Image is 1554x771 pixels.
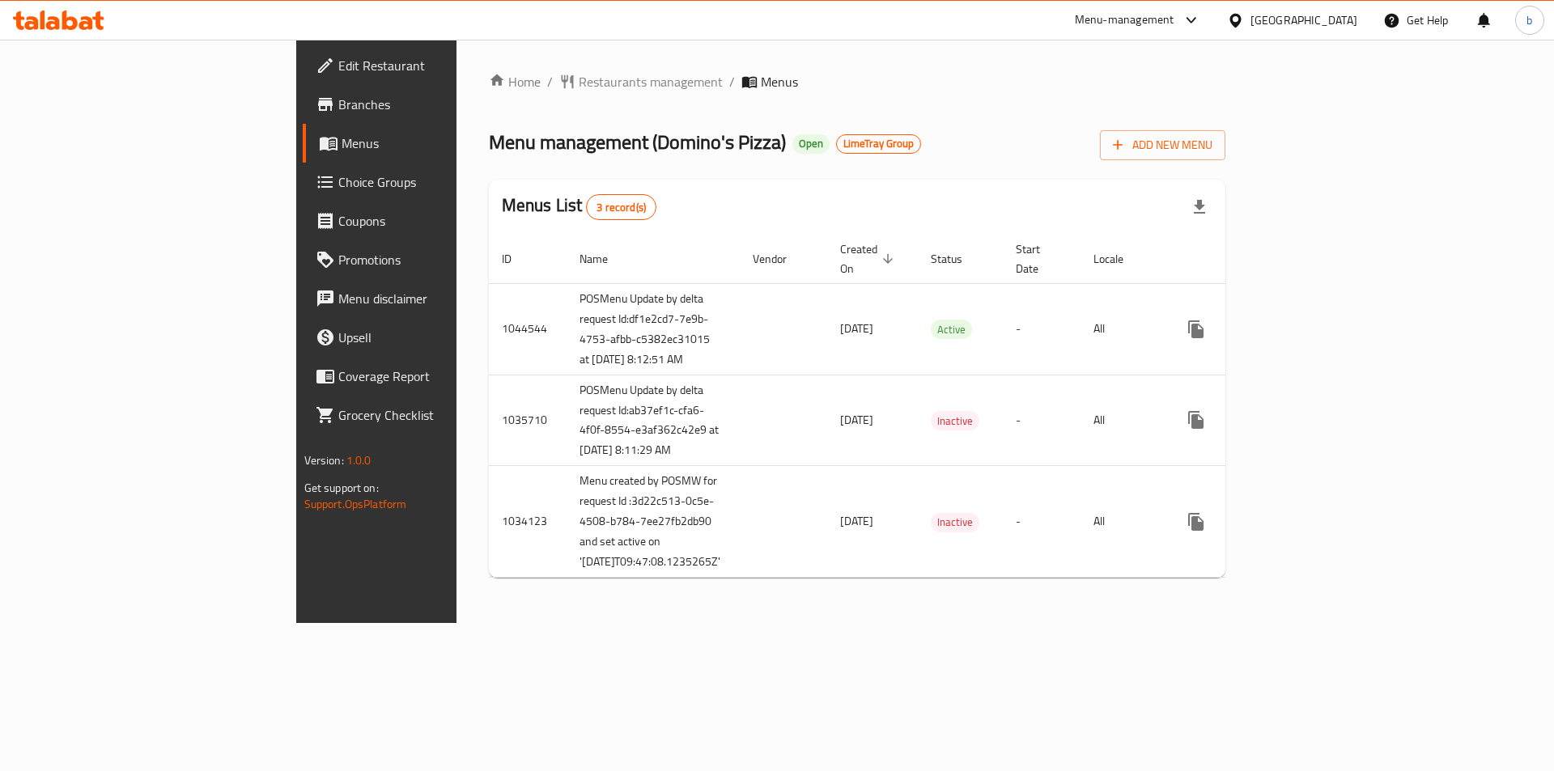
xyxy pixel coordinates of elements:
[840,318,873,339] span: [DATE]
[338,56,543,75] span: Edit Restaurant
[304,450,344,471] span: Version:
[303,124,556,163] a: Menus
[338,250,543,269] span: Promotions
[931,412,979,430] span: Inactive
[559,72,723,91] a: Restaurants management
[304,494,407,515] a: Support.OpsPlatform
[489,235,1345,578] table: enhanced table
[1003,466,1081,578] td: -
[1180,188,1219,227] div: Export file
[840,510,873,532] span: [DATE]
[338,211,543,231] span: Coupons
[338,172,543,192] span: Choice Groups
[338,328,543,347] span: Upsell
[837,137,920,150] span: LimeTray Group
[931,513,979,532] span: Inactive
[579,72,723,91] span: Restaurants management
[303,279,556,318] a: Menu disclaimer
[1003,283,1081,375] td: -
[303,46,556,85] a: Edit Restaurant
[1216,502,1255,541] button: Change Status
[338,366,543,386] span: Coverage Report
[304,477,379,498] span: Get support on:
[567,283,740,375] td: POSMenu Update by delta request Id:df1e2cd7-7e9b-4753-afbb-c5382ec31015 at [DATE] 8:12:51 AM
[342,133,543,153] span: Menus
[1177,310,1216,349] button: more
[489,72,1226,91] nav: breadcrumb
[303,396,556,434] a: Grocery Checklist
[753,249,808,269] span: Vendor
[931,320,972,339] div: Active
[587,200,656,215] span: 3 record(s)
[792,134,830,154] div: Open
[931,513,979,532] div: Inactive
[338,95,543,114] span: Branches
[1250,11,1357,29] div: [GEOGRAPHIC_DATA]
[1216,310,1255,349] button: Change Status
[1016,239,1061,278] span: Start Date
[1003,375,1081,466] td: -
[303,357,556,396] a: Coverage Report
[1081,466,1164,578] td: All
[1177,502,1216,541] button: more
[303,240,556,279] a: Promotions
[303,163,556,201] a: Choice Groups
[1113,135,1212,155] span: Add New Menu
[1177,400,1216,439] button: more
[489,124,786,160] span: Menu management ( Domino's Pizza )
[346,450,372,471] span: 1.0.0
[303,85,556,124] a: Branches
[729,72,735,91] li: /
[1081,375,1164,466] td: All
[931,411,979,430] div: Inactive
[931,320,972,339] span: Active
[840,409,873,430] span: [DATE]
[761,72,798,91] span: Menus
[1081,283,1164,375] td: All
[792,137,830,150] span: Open
[338,405,543,425] span: Grocery Checklist
[303,201,556,240] a: Coupons
[502,249,533,269] span: ID
[1526,11,1532,29] span: b
[567,375,740,466] td: POSMenu Update by delta request Id:ab37ef1c-cfa6-4f0f-8554-e3af362c42e9 at [DATE] 8:11:29 AM
[1093,249,1144,269] span: Locale
[502,193,656,220] h2: Menus List
[1164,235,1345,284] th: Actions
[931,249,983,269] span: Status
[303,318,556,357] a: Upsell
[840,239,898,278] span: Created On
[567,466,740,578] td: Menu created by POSMW for request Id :3d22c513-0c5e-4508-b784-7ee27fb2db90 and set active on '[DA...
[1100,130,1225,160] button: Add New Menu
[580,249,629,269] span: Name
[1216,400,1255,439] button: Change Status
[338,289,543,308] span: Menu disclaimer
[1075,11,1174,30] div: Menu-management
